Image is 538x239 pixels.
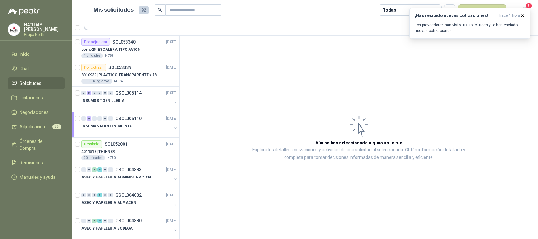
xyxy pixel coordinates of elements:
div: 15 [87,91,91,95]
div: 0 [108,116,113,121]
div: 0 [108,91,113,95]
div: Todas [383,7,396,14]
div: 20 Unidades [81,155,105,160]
p: [DATE] [166,65,177,71]
div: 1 Unidades [81,53,103,58]
div: 0 [87,219,91,223]
p: ASEO Y PAPELERIA ADMINISTRACION [81,174,151,180]
button: 5 [519,4,530,16]
div: 0 [81,167,86,172]
span: Órdenes de Compra [20,138,59,152]
div: 0 [103,167,107,172]
div: 0 [92,91,97,95]
p: ASEO Y PAPELERIA BODEGA [81,225,133,231]
span: Negociaciones [20,109,49,116]
a: Órdenes de Compra [8,135,65,154]
p: GSOL004880 [115,219,142,223]
p: [DATE] [166,218,177,224]
a: RecibidoSOL052001[DATE] 4011517 |THINNER20 Unidades14750 [72,138,179,163]
p: [DATE] [166,90,177,96]
span: 92 [139,6,149,14]
span: Licitaciones [20,94,43,101]
div: Recibido [81,140,102,148]
a: Licitaciones [8,92,65,104]
div: 1 [92,167,97,172]
p: INSUMOS MANTENIMIENTO [81,123,132,129]
button: Nueva solicitud [458,4,506,16]
div: 8 [97,219,102,223]
p: Los proveedores han visto tus solicitudes y te han enviado nuevas cotizaciones. [415,22,525,33]
div: 0 [103,116,107,121]
p: GSOL004883 [115,167,142,172]
div: 9 [97,193,102,197]
div: Por adjudicar [81,38,110,46]
a: Por cotizarSOL053339[DATE] 3010930 |PLASTICO TRANSPARENTE x 78 CMS1.500 Kilogramos14674 [72,61,179,87]
div: 0 [81,193,86,197]
h1: Mis solicitudes [93,5,134,15]
a: Por adjudicarSOL053340[DATE] comp25 |ESCALERA TIPO AVION1 Unidades14789 [72,36,179,61]
a: 0 15 0 0 0 0 GSOL005114[DATE] INSUMOS TOENILLERIA [81,89,178,109]
span: Manuales y ayuda [20,174,55,181]
p: SOL053339 [108,65,131,70]
p: comp25 | ESCALERA TIPO AVION [81,47,141,53]
img: Company Logo [8,24,20,36]
div: 0 [103,91,107,95]
p: 14750 [106,155,116,160]
a: Solicitudes [8,77,65,89]
a: 0 0 0 9 0 0 GSOL004882[DATE] ASEO Y PAPELERIA ALMACEN [81,191,178,212]
a: 0 0 1 23 0 0 GSOL004883[DATE] ASEO Y PAPELERIA ADMINISTRACION [81,166,178,186]
a: Negociaciones [8,106,65,118]
div: 0 [87,167,91,172]
div: 0 [103,193,107,197]
div: 1.500 Kilogramos [81,79,112,84]
span: 5 [525,3,532,9]
a: Remisiones [8,157,65,169]
p: Grupo North [24,33,65,37]
div: 0 [92,116,97,121]
div: 0 [103,219,107,223]
p: NATHALY [PERSON_NAME] [24,23,65,32]
span: 30 [52,124,61,129]
span: Adjudicación [20,123,45,130]
p: [DATE] [166,39,177,45]
div: 0 [97,91,102,95]
div: 0 [108,193,113,197]
div: 0 [108,167,113,172]
p: GSOL005110 [115,116,142,121]
p: [DATE] [166,141,177,147]
p: INSUMOS TOENILLERIA [81,98,124,104]
div: 0 [81,116,86,121]
p: ASEO Y PAPELERIA ALMACEN [81,200,136,206]
p: [DATE] [166,192,177,198]
a: Inicio [8,48,65,60]
span: Inicio [20,51,30,58]
p: 14674 [113,79,123,84]
span: hace 1 hora [499,13,520,18]
p: [DATE] [166,167,177,173]
div: Por cotizar [81,64,106,71]
p: 4011517 | THINNER [81,149,115,155]
img: Logo peakr [8,8,40,15]
p: [DATE] [166,116,177,122]
a: Chat [8,63,65,75]
div: 0 [92,193,97,197]
div: 1 [92,219,97,223]
span: Remisiones [20,159,43,166]
div: 23 [97,167,102,172]
a: Adjudicación30 [8,121,65,133]
p: 14789 [104,53,114,58]
p: GSOL005114 [115,91,142,95]
a: Manuales y ayuda [8,171,65,183]
span: Solicitudes [20,80,41,87]
h3: Aún no has seleccionado niguna solicitud [315,139,402,146]
span: search [158,8,162,12]
p: SOL053340 [113,40,136,44]
button: ¡Has recibido nuevas cotizaciones!hace 1 hora Los proveedores han visto tus solicitudes y te han ... [409,8,530,39]
div: 0 [108,219,113,223]
a: 0 0 1 8 0 0 GSOL004880[DATE] ASEO Y PAPELERIA BODEGA [81,217,178,237]
p: Explora los detalles, cotizaciones y actividad de una solicitud al seleccionarla. Obtén informaci... [243,146,475,161]
div: 0 [87,193,91,197]
span: Chat [20,65,29,72]
p: SOL052001 [105,142,128,146]
div: 0 [81,91,86,95]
